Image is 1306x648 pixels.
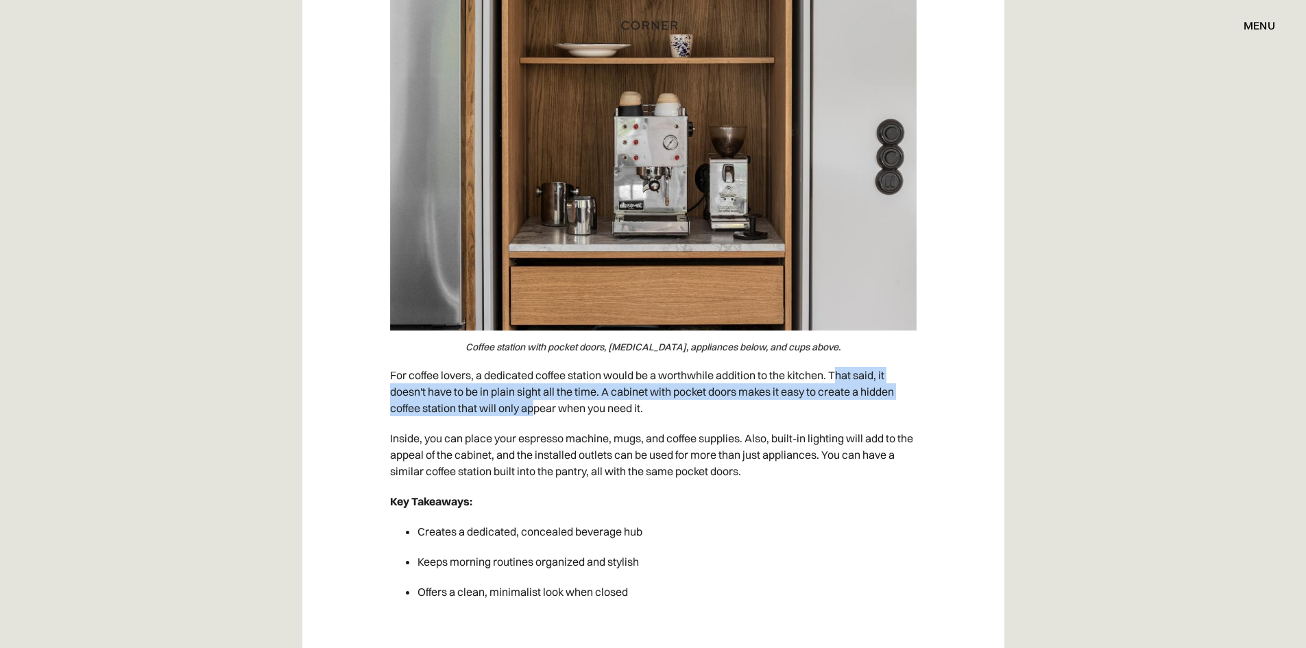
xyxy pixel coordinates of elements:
[1244,20,1275,31] div: menu
[605,16,702,34] a: home
[390,614,917,644] p: ‍
[418,516,917,547] li: Creates a dedicated, concealed beverage hub
[418,547,917,577] li: Keeps morning routines organized and stylish
[1230,14,1275,37] div: menu
[390,494,472,508] strong: Key Takeaways:
[418,577,917,607] li: Offers a clean, minimalist look when closed
[390,423,917,486] p: Inside, you can place your espresso machine, mugs, and coffee supplies. Also, built-in lighting w...
[465,341,841,353] em: Coffee station with pocket doors, [MEDICAL_DATA], appliances below, and cups above.
[390,360,917,423] p: For coffee lovers, a dedicated coffee station would be a worthwhile addition to the kitchen. That...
